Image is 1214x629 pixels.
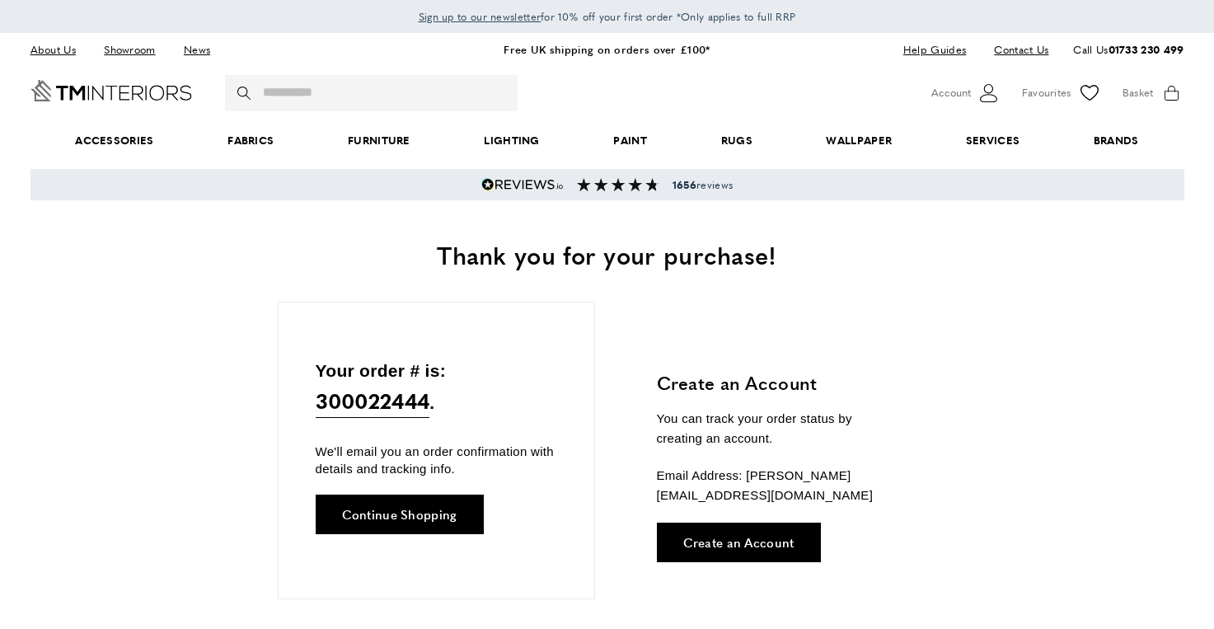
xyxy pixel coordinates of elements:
a: Continue Shopping [316,495,484,534]
button: Customer Account [931,81,1001,106]
a: Showroom [91,39,167,61]
a: News [171,39,223,61]
p: Email Address: [PERSON_NAME][EMAIL_ADDRESS][DOMAIN_NAME] [657,466,900,505]
a: Paint [577,115,684,166]
a: Rugs [684,115,790,166]
a: Favourites [1022,81,1102,106]
span: 300022444 [316,384,430,418]
p: You can track your order status by creating an account. [657,409,900,448]
a: Help Guides [891,39,978,61]
a: Create an Account [657,523,821,562]
span: reviews [673,178,733,191]
h3: Create an Account [657,370,900,396]
a: Services [929,115,1057,166]
a: 01733 230 499 [1109,41,1184,57]
span: Create an Account [683,536,794,548]
span: Continue Shopping [342,508,457,520]
button: Search [237,75,254,111]
span: Accessories [38,115,190,166]
span: Favourites [1022,84,1071,101]
span: Sign up to our newsletter [419,9,541,24]
p: We'll email you an order confirmation with details and tracking info. [316,443,557,477]
a: Furniture [311,115,447,166]
img: Reviews.io 5 stars [481,178,564,191]
strong: 1656 [673,177,696,192]
span: Thank you for your purchase! [437,237,776,272]
a: Lighting [448,115,577,166]
a: Go to Home page [30,80,192,101]
p: Call Us [1073,41,1184,59]
a: Fabrics [190,115,311,166]
span: Account [931,84,971,101]
p: Your order # is: . [316,357,557,419]
img: Reviews section [577,178,659,191]
a: Free UK shipping on orders over £100* [504,41,710,57]
a: Sign up to our newsletter [419,8,541,25]
a: Wallpaper [790,115,929,166]
a: About Us [30,39,88,61]
span: for 10% off your first order *Only applies to full RRP [419,9,796,24]
a: Brands [1057,115,1175,166]
a: Contact Us [982,39,1048,61]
